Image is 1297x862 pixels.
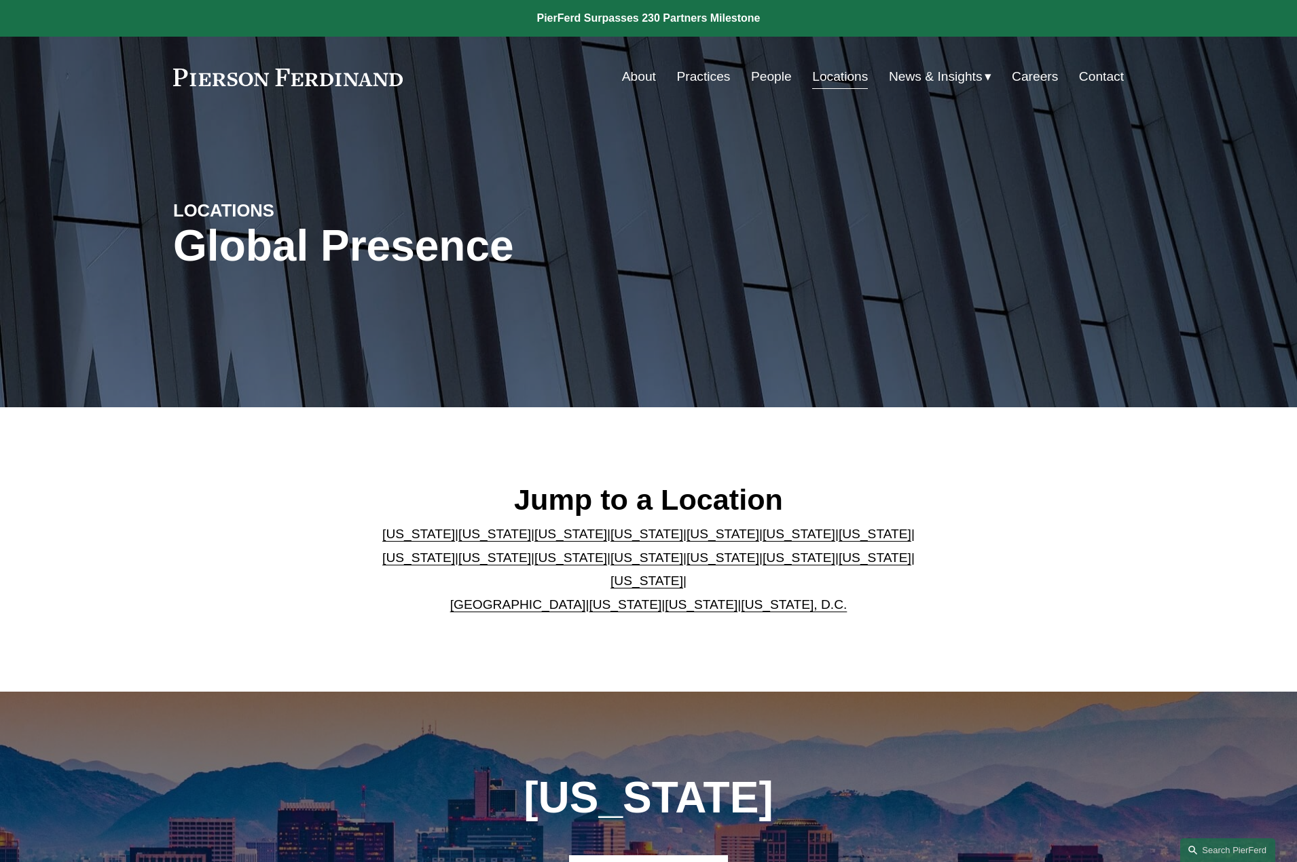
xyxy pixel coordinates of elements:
a: [GEOGRAPHIC_DATA] [450,597,586,612]
a: [US_STATE] [534,527,607,541]
a: About [622,64,656,90]
a: [US_STATE] [610,527,683,541]
h4: LOCATIONS [173,200,411,221]
a: People [751,64,792,90]
a: [US_STATE] [458,527,531,541]
span: News & Insights [889,65,983,89]
h1: [US_STATE] [450,773,846,823]
h1: Global Presence [173,221,807,271]
a: Careers [1012,64,1058,90]
a: [US_STATE] [839,527,911,541]
a: [US_STATE] [610,550,683,565]
a: folder dropdown [889,64,991,90]
a: [US_STATE] [687,550,759,565]
a: [US_STATE] [382,550,455,565]
a: [US_STATE] [610,574,683,588]
a: [US_STATE] [665,597,737,612]
a: [US_STATE] [763,527,835,541]
a: Search this site [1180,838,1275,862]
a: [US_STATE] [839,550,911,565]
a: [US_STATE] [763,550,835,565]
p: | | | | | | | | | | | | | | | | | | [371,523,926,616]
a: [US_STATE] [382,527,455,541]
a: [US_STATE] [589,597,661,612]
a: Practices [677,64,731,90]
a: Locations [812,64,868,90]
a: [US_STATE], D.C. [741,597,847,612]
a: [US_STATE] [458,550,531,565]
a: [US_STATE] [534,550,607,565]
a: [US_STATE] [687,527,759,541]
h2: Jump to a Location [371,482,926,517]
a: Contact [1079,64,1124,90]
